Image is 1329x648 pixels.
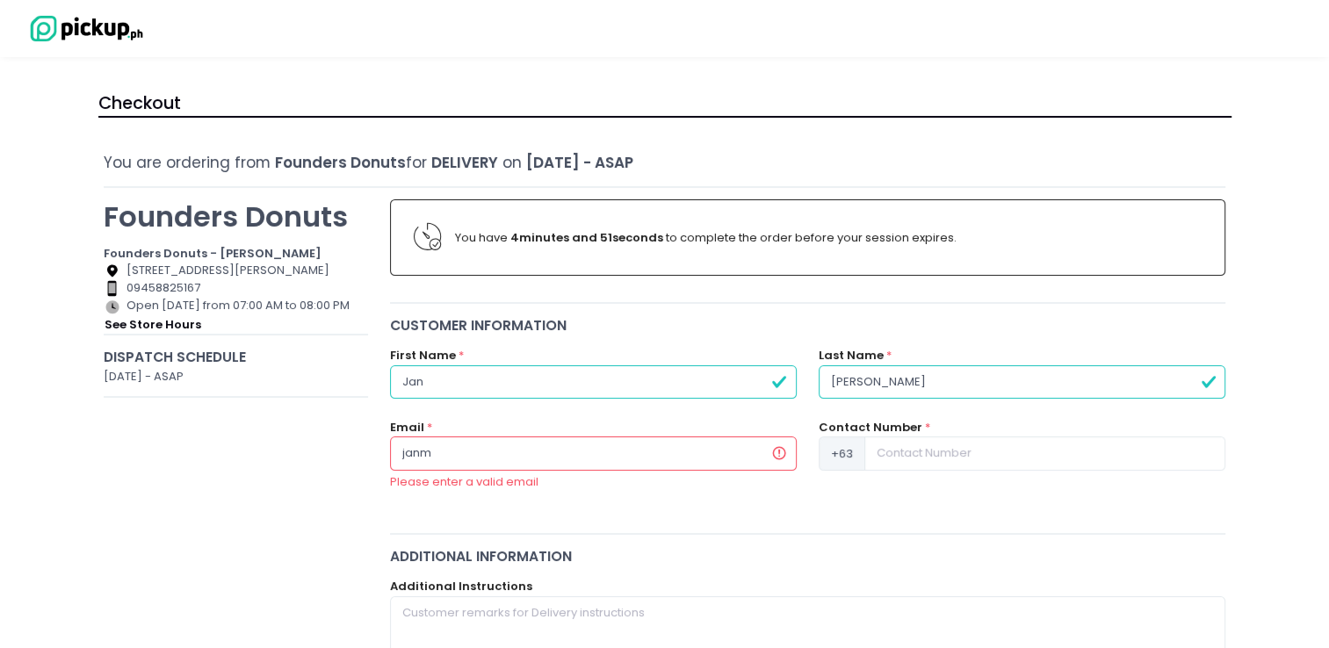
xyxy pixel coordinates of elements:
button: see store hours [104,315,202,335]
div: Open [DATE] from 07:00 AM to 08:00 PM [104,297,368,334]
b: 4 minutes and 51 seconds [510,229,663,246]
label: Last Name [819,347,884,364]
div: Please enter a valid email [390,473,797,491]
p: Founders Donuts [104,199,368,234]
label: Additional Instructions [390,578,532,595]
input: First Name [390,365,797,399]
label: First Name [390,347,456,364]
div: Checkout [98,90,1231,118]
div: 09458825167 [104,279,368,297]
div: Customer Information [390,315,1226,335]
span: [DATE] - ASAP [526,152,633,173]
img: logo [22,13,145,44]
div: [DATE] - ASAP [104,368,368,385]
div: You have to complete the order before your session expires. [455,229,1202,247]
span: Delivery [431,152,498,173]
div: Dispatch Schedule [104,347,368,367]
span: +63 [819,436,865,470]
div: You are ordering from for on [104,152,1225,174]
div: Additional Information [390,546,1226,566]
b: Founders Donuts - [PERSON_NAME] [104,245,321,262]
div: [STREET_ADDRESS][PERSON_NAME] [104,262,368,279]
span: Founders Donuts [275,152,406,173]
label: Contact Number [819,419,922,436]
label: Email [390,419,424,436]
input: Last Name [819,365,1225,399]
input: Contact Number [864,436,1225,470]
input: Email [390,436,797,470]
